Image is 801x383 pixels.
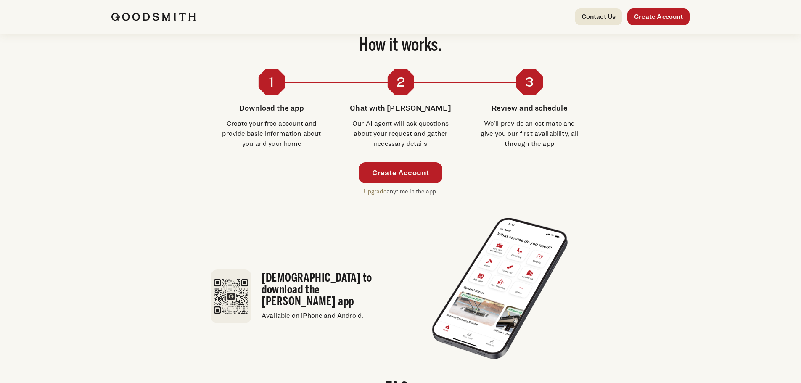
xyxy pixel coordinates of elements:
div: 3 [516,69,543,95]
h4: Review and schedule [478,102,581,114]
a: Create Account [627,8,690,25]
div: 1 [258,69,285,95]
img: Smartphone displaying a service request app with a list of home repair and maintenance tasks [427,213,573,365]
h3: [DEMOGRAPHIC_DATA] to download the [PERSON_NAME] app [262,272,392,307]
img: Goodsmith app download QR code [211,269,252,323]
p: Create your free account and provide basic information about you and your home [221,119,323,149]
h4: Download the app [221,102,323,114]
p: anytime in the app. [364,187,438,196]
a: Upgrade [364,188,386,195]
img: Goodsmith [111,13,196,21]
p: Available on iPhone and Android. [262,311,392,321]
a: Contact Us [575,8,623,25]
h2: How it works. [111,37,690,55]
div: 2 [387,69,414,95]
p: We’ll provide an estimate and give you our first availability, all through the app [478,119,581,149]
h4: Chat with [PERSON_NAME] [349,102,452,114]
p: Our AI agent will ask questions about your request and gather necessary details [349,119,452,149]
a: Create Account [359,162,443,183]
